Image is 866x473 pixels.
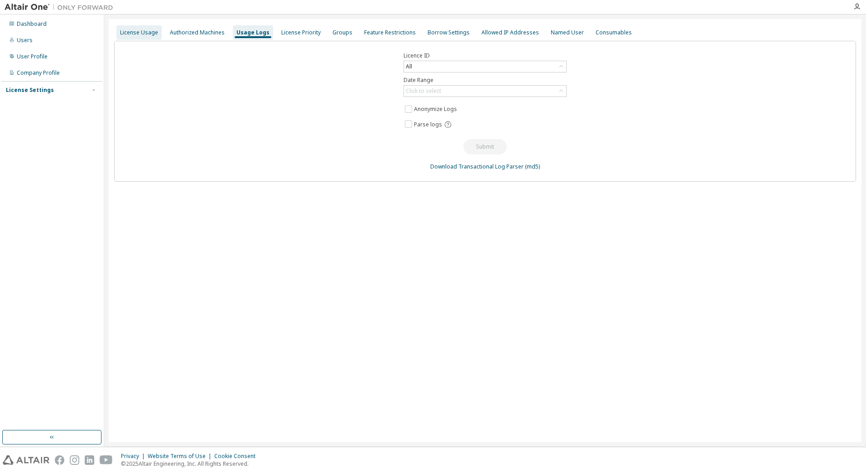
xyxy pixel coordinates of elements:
[404,61,566,72] div: All
[3,455,49,465] img: altair_logo.svg
[17,37,33,44] div: Users
[406,87,441,95] div: Click to select
[481,29,539,36] div: Allowed IP Addresses
[70,455,79,465] img: instagram.svg
[148,453,214,460] div: Website Terms of Use
[6,87,54,94] div: License Settings
[214,453,261,460] div: Cookie Consent
[525,163,540,170] a: (md5)
[121,460,261,468] p: © 2025 Altair Engineering, Inc. All Rights Reserved.
[5,3,118,12] img: Altair One
[332,29,352,36] div: Groups
[121,453,148,460] div: Privacy
[463,139,507,154] button: Submit
[17,69,60,77] div: Company Profile
[120,29,158,36] div: License Usage
[100,455,113,465] img: youtube.svg
[596,29,632,36] div: Consumables
[428,29,470,36] div: Borrow Settings
[404,77,567,84] label: Date Range
[414,104,459,115] label: Anonymize Logs
[17,20,47,28] div: Dashboard
[281,29,321,36] div: License Priority
[364,29,416,36] div: Feature Restrictions
[236,29,269,36] div: Usage Logs
[404,62,414,72] div: All
[404,52,567,59] label: Licence ID
[55,455,64,465] img: facebook.svg
[551,29,584,36] div: Named User
[170,29,225,36] div: Authorized Machines
[85,455,94,465] img: linkedin.svg
[414,121,442,128] span: Parse logs
[430,163,524,170] a: Download Transactional Log Parser
[17,53,48,60] div: User Profile
[404,86,566,97] div: Click to select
